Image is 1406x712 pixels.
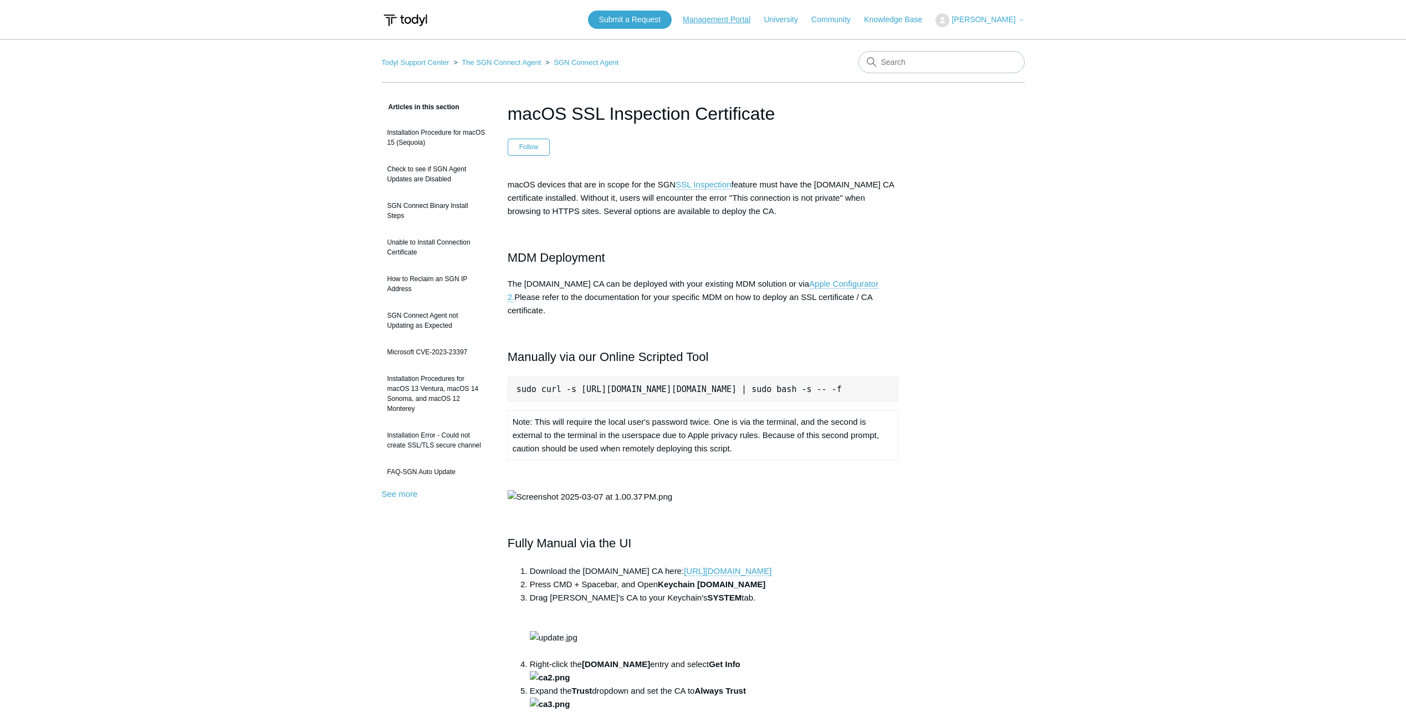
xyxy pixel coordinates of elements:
[382,425,491,456] a: Installation Error - Could not create SSL/TLS secure channel
[382,58,449,67] a: Todyl Support Center
[508,248,899,267] h2: MDM Deployment
[683,14,761,26] a: Management Portal
[508,347,899,367] h2: Manually via our Online Scripted Tool
[588,11,672,29] a: Submit a Request
[382,195,491,226] a: SGN Connect Binary Install Steps
[572,686,592,695] strong: Trust
[764,14,809,26] a: University
[582,659,650,669] strong: [DOMAIN_NAME]
[382,103,459,111] span: Articles in this section
[382,342,491,363] a: Microsoft CVE-2023-23397
[530,578,899,591] li: Press CMD + Spacebar, and Open
[530,658,899,684] li: Right-click the entry and select
[952,15,1015,24] span: [PERSON_NAME]
[530,631,577,644] img: update.jpg
[508,100,899,127] h1: macOS SSL Inspection Certificate
[530,659,740,682] strong: Get Info
[382,368,491,419] a: Installation Procedures for macOS 13 Ventura, macOS 14 Sonoma, and macOS 12 Monterey
[508,277,899,317] p: The [DOMAIN_NAME] CA can be deployed with your existing MDM solution or via Please refer to the d...
[508,279,878,302] a: Apple Configurator 2.
[864,14,933,26] a: Knowledge Base
[811,14,862,26] a: Community
[382,489,418,499] a: See more
[382,10,429,30] img: Todyl Support Center Help Center home page
[676,180,731,190] a: SSL Inspection
[382,159,491,190] a: Check to see if SGN Agent Updates are Disabled
[462,58,541,67] a: The SGN Connect Agent
[530,671,570,684] img: ca2.png
[935,13,1024,27] button: [PERSON_NAME]
[508,533,899,553] h2: Fully Manual via the UI
[543,58,618,67] li: SGN Connect Agent
[382,268,491,299] a: How to Reclaim an SGN IP Address
[684,566,771,576] a: [URL][DOMAIN_NAME]
[708,593,742,602] strong: SYSTEM
[382,58,452,67] li: Todyl Support Center
[451,58,543,67] li: The SGN Connect Agent
[658,579,765,589] strong: Keychain [DOMAIN_NAME]
[530,591,899,658] li: Drag [PERSON_NAME]'s CA to your Keychain's tab.
[382,305,491,336] a: SGN Connect Agent not Updating as Expected
[554,58,618,67] a: SGN Connect Agent
[382,461,491,482] a: FAQ-SGN Auto Update
[508,377,899,402] pre: sudo curl -s [URL][DOMAIN_NAME][DOMAIN_NAME] | sudo bash -s -- -f
[530,564,899,578] li: Download the [DOMAIN_NAME] CA here:
[530,698,570,711] img: ca3.png
[508,490,672,504] img: Screenshot 2025-03-07 at 1.00.37 PM.png
[530,686,746,709] strong: Always Trust
[508,178,899,218] p: macOS devices that are in scope for the SGN feature must have the [DOMAIN_NAME] CA certificate in...
[508,411,898,460] td: Note: This will require the local user's password twice. One is via the terminal, and the second ...
[508,139,550,155] button: Follow Article
[382,232,491,263] a: Unable to Install Connection Certificate
[858,51,1025,73] input: Search
[382,122,491,153] a: Installation Procedure for macOS 15 (Sequoia)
